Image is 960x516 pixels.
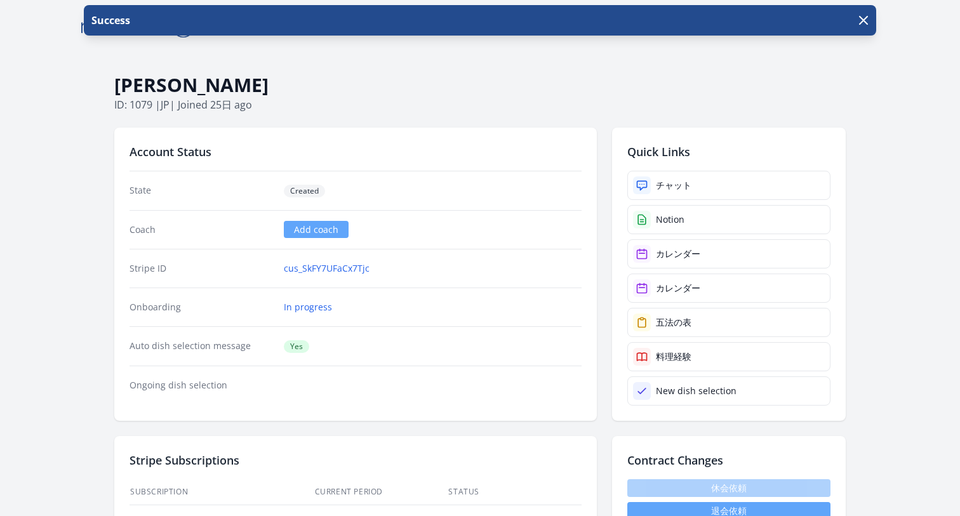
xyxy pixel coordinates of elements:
a: Add coach [284,221,349,238]
dt: State [130,184,274,197]
span: Yes [284,340,309,353]
th: Status [448,479,582,505]
dt: Ongoing dish selection [130,379,274,392]
a: カレンダー [627,239,830,268]
a: 五法の表 [627,308,830,337]
h2: Contract Changes [627,451,830,469]
a: チャット [627,171,830,200]
a: Notion [627,205,830,234]
span: jp [161,98,170,112]
span: 休会依頼 [627,479,830,497]
div: カレンダー [656,282,700,294]
a: New dish selection [627,376,830,406]
a: 料理経験 [627,342,830,371]
div: 五法の表 [656,316,691,329]
dt: Coach [130,223,274,236]
div: New dish selection [656,385,737,397]
p: ID: 1079 | | Joined 25日 ago [114,97,846,112]
h2: Stripe Subscriptions [130,451,582,469]
h2: Quick Links [627,143,830,161]
h2: Account Status [130,143,582,161]
a: cus_SkFY7UFaCx7Tjc [284,262,370,275]
dt: Onboarding [130,301,274,314]
div: チャット [656,179,691,192]
h1: [PERSON_NAME] [114,73,846,97]
div: Notion [656,213,684,226]
a: In progress [284,301,332,314]
a: カレンダー [627,274,830,303]
p: Success [89,13,130,28]
dt: Stripe ID [130,262,274,275]
dt: Auto dish selection message [130,340,274,353]
th: Current Period [314,479,448,505]
div: カレンダー [656,248,700,260]
span: Created [284,185,325,197]
div: 料理経験 [656,350,691,363]
th: Subscription [130,479,314,505]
